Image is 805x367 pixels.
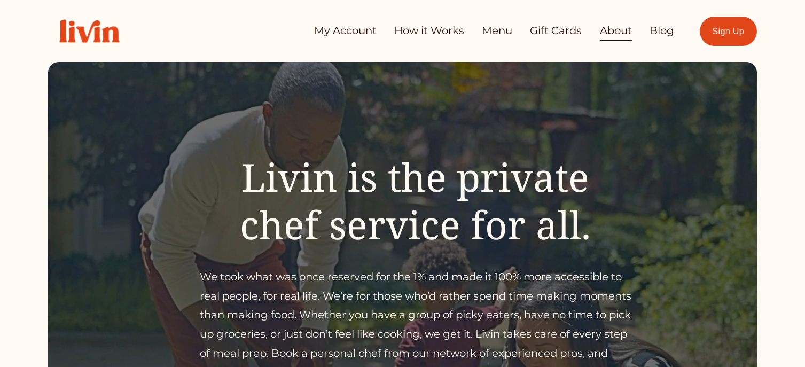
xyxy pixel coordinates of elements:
[530,20,582,42] a: Gift Cards
[700,17,757,46] a: Sign Up
[48,8,130,54] img: Livin
[394,20,464,42] a: How it Works
[650,20,674,42] a: Blog
[482,20,512,42] a: Menu
[600,20,632,42] a: About
[314,20,377,42] a: My Account
[240,151,599,251] span: Livin is the private chef service for all.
